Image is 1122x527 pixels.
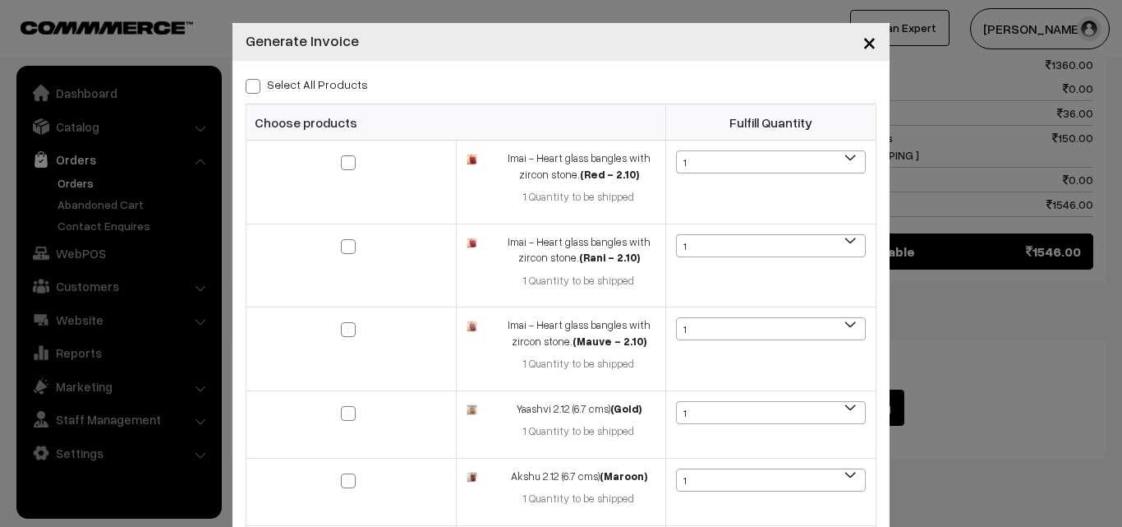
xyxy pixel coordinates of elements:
[502,150,655,183] div: Imai - Heart glass bangles with zircon stone.
[502,401,655,418] div: Yaashvi 2.12 (6.7 cms)
[677,151,865,174] span: 1
[676,469,866,492] span: 1
[246,76,368,93] label: Select all Products
[677,469,865,492] span: 1
[502,356,655,372] div: 1 Quantity to be shipped
[467,472,477,483] img: 1741941927771808.jpg
[502,469,655,485] div: Akshu 2.12 (6.7 cms)
[502,234,655,266] div: Imai - Heart glass bangles with zircon stone.
[502,491,655,507] div: 1 Quantity to be shipped
[677,235,865,258] span: 1
[600,469,647,483] strong: (Maroon)
[246,104,666,141] th: Choose products
[467,404,477,415] img: 17440901615393gold.jpg
[502,273,655,289] div: 1 Quantity to be shipped
[572,335,646,348] strong: (Mauve - 2.10)
[849,16,890,67] button: Close
[676,317,866,340] span: 1
[677,402,865,425] span: 1
[610,402,641,415] strong: (Gold)
[676,234,866,257] span: 1
[580,168,639,181] strong: (Red - 2.10)
[467,321,477,331] img: 17565667536514MAUVE.jpg
[502,423,655,440] div: 1 Quantity to be shipped
[467,238,477,248] img: 17565672452663RANI.jpg
[502,317,655,349] div: Imai - Heart glass bangles with zircon stone.
[666,104,876,141] th: Fulfill Quantity
[246,30,359,52] h4: Generate Invoice
[502,189,655,206] div: 1 Quantity to be shipped
[676,150,866,173] span: 1
[579,251,640,264] strong: (Rani - 2.10)
[862,26,876,57] span: ×
[467,154,477,164] img: 17565673493630RED.jpg
[677,318,865,341] span: 1
[676,401,866,424] span: 1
